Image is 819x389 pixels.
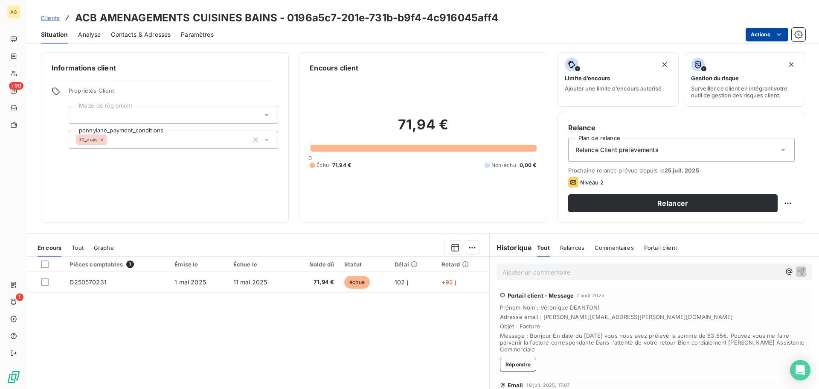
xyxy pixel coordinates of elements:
span: Non-échu [491,161,516,169]
span: Email [508,382,523,389]
span: Clients [41,15,60,21]
span: Portail client [644,244,677,251]
span: 7 août 2025 [576,293,604,298]
div: Statut [344,261,384,268]
a: +99 [7,84,20,97]
span: Situation [41,30,68,39]
span: Graphe [94,244,114,251]
span: 71,94 € [332,161,351,169]
span: En cours [38,244,61,251]
span: Paramètres [181,30,214,39]
span: 30_days [78,137,98,142]
span: Échu [317,161,329,169]
div: Échue le [233,261,285,268]
img: Logo LeanPay [7,370,20,384]
span: 11 mai 2025 [233,278,267,286]
span: Relance Client prélèvements [575,146,659,154]
span: Limite d’encours [565,75,610,82]
span: Message : Bonjour En date du [DATE] vous nous avez prélevé la somme de 63,55€. Pouvez vous me fai... [500,332,809,353]
span: D250570231 [70,278,107,286]
span: 1 [16,293,23,301]
span: Objet : Facture [500,323,809,330]
a: Clients [41,14,60,22]
span: 18 juil. 2025, 17:07 [526,383,569,388]
span: Prochaine relance prévue depuis le [568,167,795,174]
span: 1 [126,260,134,268]
div: Délai [395,261,431,268]
h6: Historique [490,243,532,253]
div: AG [7,5,20,19]
span: 71,94 € [296,278,334,287]
span: Niveau 2 [580,179,604,186]
h6: Relance [568,123,795,133]
span: Analyse [78,30,101,39]
span: 0,00 € [520,161,537,169]
div: Solde dû [296,261,334,268]
button: Gestion du risqueSurveiller ce client en intégrant votre outil de gestion des risques client. [684,52,805,107]
span: 0 [308,155,312,161]
input: Ajouter une valeur [76,111,83,119]
span: Tout [72,244,84,251]
span: Propriétés Client [69,87,278,99]
span: +99 [9,82,23,90]
span: Portail client - Message [508,292,574,299]
span: Tout [537,244,550,251]
button: Actions [746,28,788,41]
h3: ACB AMENAGEMENTS CUISINES BAINS - 0196a5c7-201e-731b-b9f4-4c916045aff4 [75,10,499,26]
span: Ajouter une limite d’encours autorisé [565,85,662,92]
div: Open Intercom Messenger [790,360,810,380]
button: Répondre [500,358,537,371]
button: Limite d’encoursAjouter une limite d’encours autorisé [558,52,679,107]
h6: Informations client [52,63,278,73]
span: +92 j [441,278,456,286]
span: Commentaires [595,244,634,251]
span: Adresse email : [PERSON_NAME][EMAIL_ADDRESS][PERSON_NAME][DOMAIN_NAME] [500,313,809,320]
span: 25 juil. 2025 [665,167,699,174]
div: Retard [441,261,484,268]
h2: 71,94 € [310,116,536,142]
span: échue [344,276,370,289]
button: Relancer [568,194,778,212]
span: Relances [560,244,584,251]
span: Contacts & Adresses [111,30,171,39]
div: Pièces comptables [70,260,164,268]
h6: Encours client [310,63,358,73]
span: Gestion du risque [691,75,739,82]
input: Ajouter une valeur [107,136,114,143]
span: 1 mai 2025 [174,278,206,286]
div: Émise le [174,261,223,268]
span: Surveiller ce client en intégrant votre outil de gestion des risques client. [691,85,798,99]
span: Prénom Nom : Véronique DEANTONI [500,304,809,311]
span: 102 j [395,278,408,286]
